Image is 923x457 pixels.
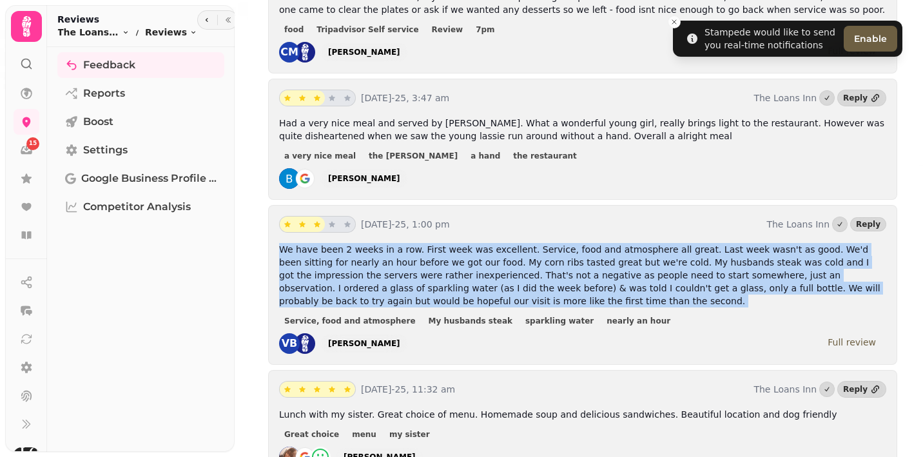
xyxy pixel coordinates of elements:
span: a hand [471,152,500,160]
p: [DATE]-25, 3:47 am [361,92,748,104]
p: The Loans Inn [753,383,817,396]
a: Feedback [57,52,224,78]
span: Reports [83,86,125,101]
button: Great choice [279,428,344,441]
a: 15 [14,137,39,163]
button: the restaurant [508,150,581,162]
span: Competitor Analysis [83,199,191,215]
img: st.png [295,333,315,354]
button: Review [427,23,469,36]
a: Reports [57,81,224,106]
button: star [324,217,340,232]
button: a very nice meal [279,150,361,162]
nav: Tabs [47,47,235,452]
div: [PERSON_NAME] [328,338,400,349]
img: ACg8ocIf74QZ5KXpM1SxBN9L0xcRiJu0g8u6xrNY4B4vvfPxEhtFjaM=s128-c0x00000000-cc-rp-mo [279,168,300,189]
div: Full review [828,336,876,349]
button: the [PERSON_NAME] [364,150,463,162]
a: Full review [817,333,886,351]
button: my sister [384,428,435,441]
a: [PERSON_NAME] [320,335,408,353]
span: Review [432,26,463,34]
p: [DATE]-25, 1:00 pm [361,218,761,231]
span: VB [282,338,298,349]
a: [PERSON_NAME] [320,43,408,61]
div: Reply [843,93,868,103]
div: [PERSON_NAME] [328,173,400,184]
span: Boost [83,114,113,130]
div: Stampede would like to send you real-time notifications [704,26,839,52]
h2: Reviews [57,13,197,26]
span: food [284,26,304,34]
button: The Loans Inn [57,26,130,39]
span: Feedback [83,57,135,73]
span: Settings [83,142,128,158]
button: Tripadvisor Self service [311,23,423,36]
button: star [295,90,310,106]
a: Competitor Analysis [57,194,224,220]
div: [PERSON_NAME] [328,47,400,57]
span: nearly an hour [607,317,670,325]
p: The Loans Inn [753,92,817,104]
button: star [280,217,295,232]
button: Reply [850,217,886,231]
button: star [340,90,355,106]
span: menu [352,431,376,438]
span: 7pm [476,26,494,34]
button: 7pm [471,23,500,36]
button: nearly an hour [601,315,675,327]
button: Marked as done [819,382,835,397]
button: star [295,382,310,397]
span: 15 [29,139,37,148]
span: We have been 2 weeks in a row. First week was excellent. Service, food and atmosphere all great. ... [279,244,880,306]
button: Reviews [145,26,197,39]
span: The Loans Inn [57,26,119,39]
span: Great choice [284,431,339,438]
button: Marked as done [819,90,835,106]
span: my sister [389,431,430,438]
a: Reply [837,90,886,106]
button: star [280,90,295,106]
button: a hand [465,150,505,162]
span: Tripadvisor Self service [316,26,418,34]
button: Close toast [668,15,681,28]
span: Google Business Profile (Beta) [81,171,217,186]
button: star [295,217,310,232]
button: Marked as done [832,217,848,232]
span: Reply [856,220,880,228]
nav: breadcrumb [57,26,197,39]
button: star [309,217,325,232]
a: Reply [837,381,886,398]
button: star [280,382,295,397]
span: CM [280,47,298,57]
button: sparkling water [520,315,599,327]
span: sparkling water [525,317,594,325]
span: My husbands steak [429,317,512,325]
button: My husbands steak [423,315,518,327]
p: The Loans Inn [766,218,830,231]
button: star [309,382,325,397]
button: Service, food and atmosphere [279,315,421,327]
button: Enable [844,26,897,52]
span: Lunch with my sister. Great choice of menu. Homemade soup and delicious sandwiches. Beautiful loc... [279,409,837,420]
a: Google Business Profile (Beta) [57,166,224,191]
a: Settings [57,137,224,163]
button: menu [347,428,382,441]
button: star [324,382,340,397]
a: [PERSON_NAME] [320,170,408,188]
button: star [324,90,340,106]
span: the restaurant [513,152,576,160]
img: st.png [295,42,315,63]
button: star [309,90,325,106]
span: a very nice meal [284,152,356,160]
button: star [340,217,355,232]
img: go-emblem@2x.png [295,168,315,189]
p: [DATE]-25, 11:32 am [361,383,748,396]
span: Service, food and atmosphere [284,317,416,325]
a: Boost [57,109,224,135]
div: Reply [843,384,868,394]
button: star [340,382,355,397]
span: the [PERSON_NAME] [369,152,458,160]
span: Had a very nice meal and served by [PERSON_NAME]. What a wonderful young girl, really brings ligh... [279,118,884,141]
button: food [279,23,309,36]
